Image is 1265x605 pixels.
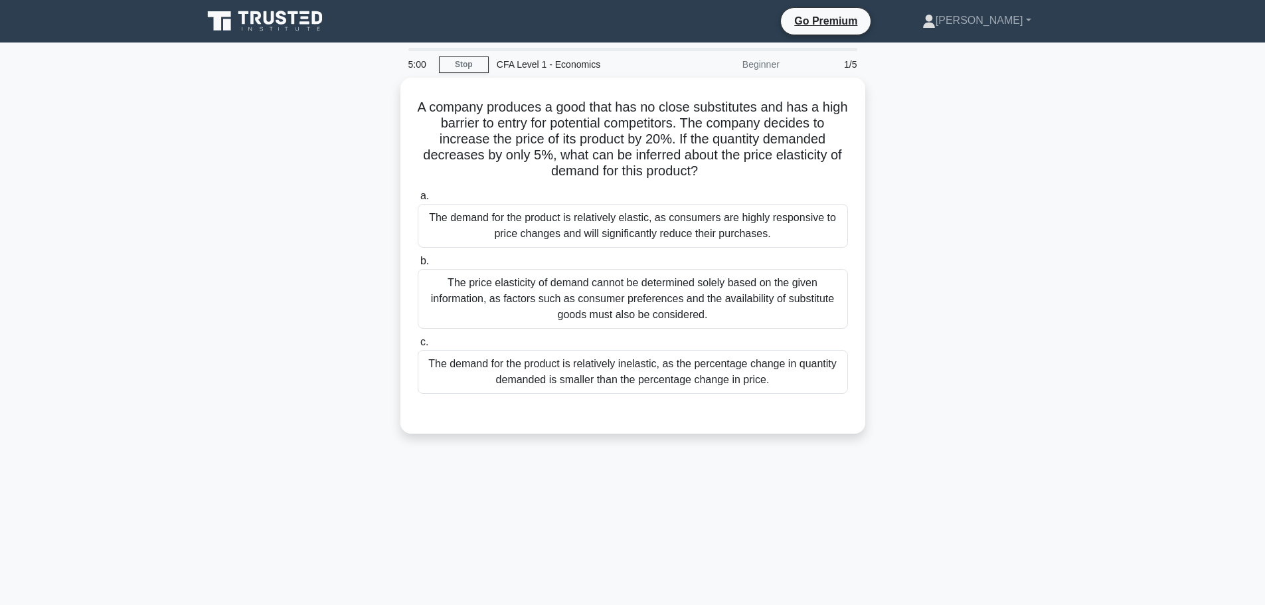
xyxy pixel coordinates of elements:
div: The demand for the product is relatively elastic, as consumers are highly responsive to price cha... [418,204,848,248]
a: Go Premium [786,13,865,29]
h5: A company produces a good that has no close substitutes and has a high barrier to entry for poten... [416,99,849,180]
div: 5:00 [400,51,439,78]
div: CFA Level 1 - Economics [489,51,671,78]
div: The price elasticity of demand cannot be determined solely based on the given information, as fac... [418,269,848,329]
div: 1/5 [788,51,865,78]
a: Stop [439,56,489,73]
div: The demand for the product is relatively inelastic, as the percentage change in quantity demanded... [418,350,848,394]
span: c. [420,336,428,347]
span: a. [420,190,429,201]
a: [PERSON_NAME] [890,7,1063,34]
span: b. [420,255,429,266]
div: Beginner [671,51,788,78]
